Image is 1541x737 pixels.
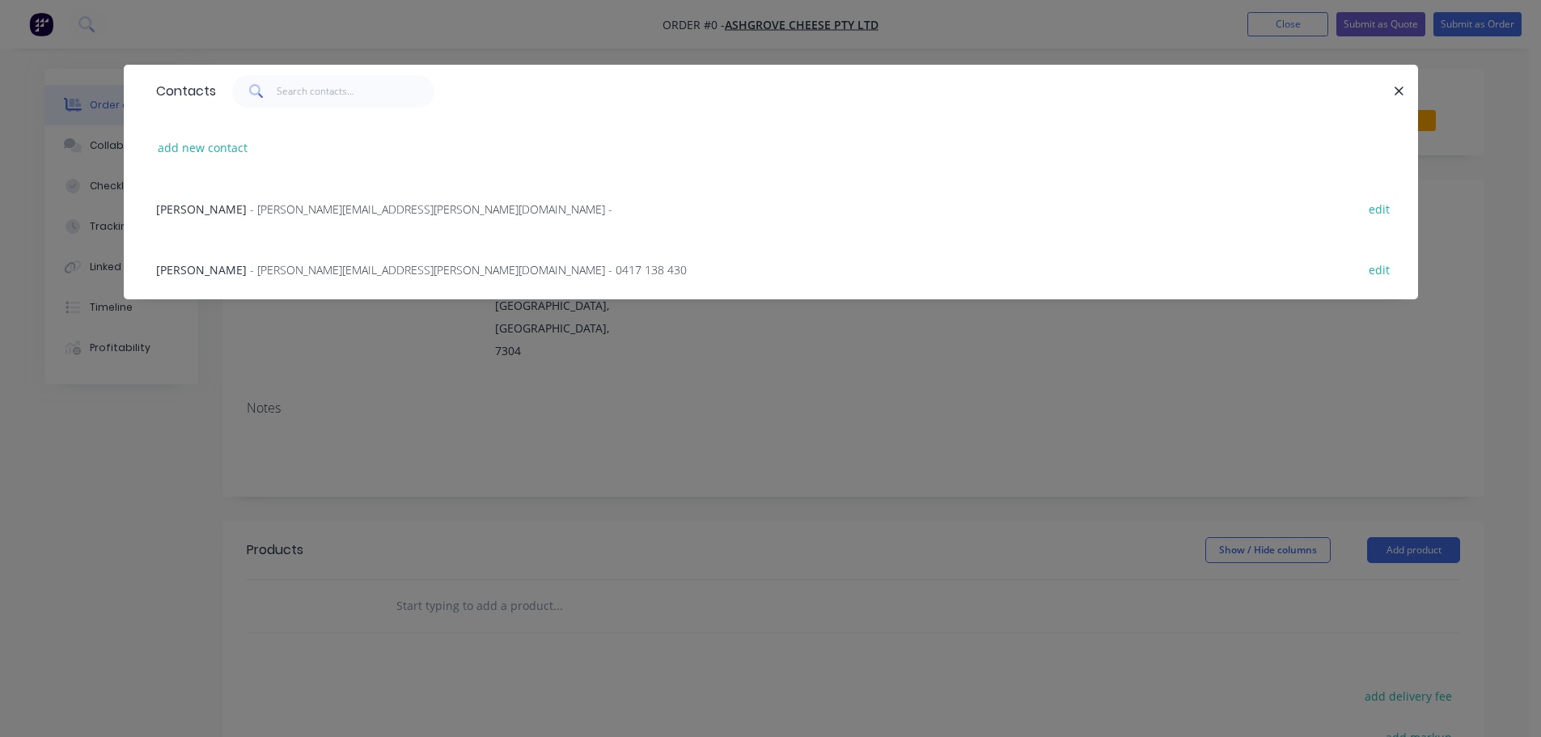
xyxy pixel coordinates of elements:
span: [PERSON_NAME] [156,201,247,217]
span: [PERSON_NAME] [156,262,247,277]
div: Contacts [148,66,216,117]
span: - [PERSON_NAME][EMAIL_ADDRESS][PERSON_NAME][DOMAIN_NAME] - 0417 138 430 [250,262,687,277]
button: edit [1361,258,1399,280]
button: edit [1361,197,1399,219]
input: Search contacts... [277,75,434,108]
button: add new contact [150,137,256,159]
span: - [PERSON_NAME][EMAIL_ADDRESS][PERSON_NAME][DOMAIN_NAME] - [250,201,612,217]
